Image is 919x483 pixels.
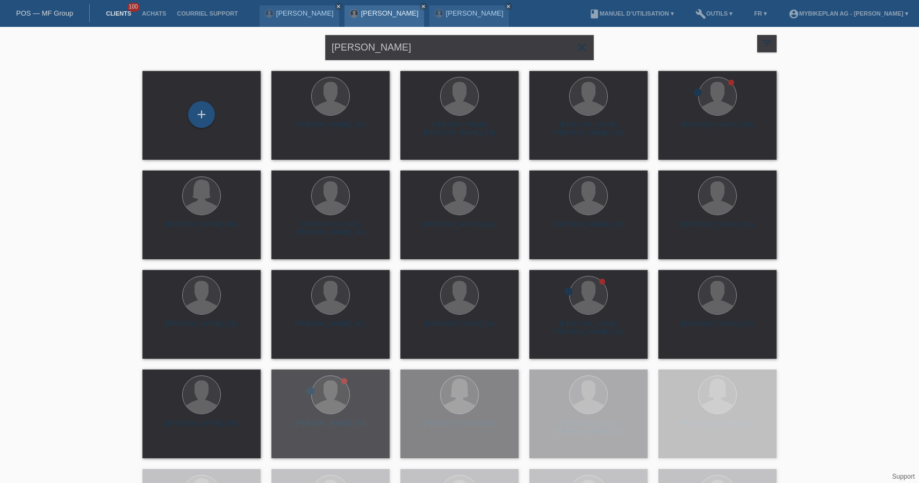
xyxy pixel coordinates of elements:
div: [PERSON_NAME] (28) [151,419,252,436]
i: close [506,4,511,9]
a: [PERSON_NAME] [361,9,419,17]
a: [PERSON_NAME] [276,9,334,17]
div: [PERSON_NAME] (46) [280,120,381,138]
div: [PERSON_NAME] (34) [667,419,768,436]
i: close [421,4,426,9]
div: [PERSON_NAME] (39) [280,419,381,436]
div: [PERSON_NAME] (73) [667,319,768,337]
i: book [589,9,600,19]
i: close [336,4,341,9]
i: account_circle [788,9,799,19]
div: [PERSON_NAME] [PERSON_NAME] (40) [280,220,381,237]
div: [PERSON_NAME] [PERSON_NAME] (30) [538,319,639,337]
div: [PERSON_NAME] (45) [409,419,510,436]
div: [PERSON_NAME] (39) [667,120,768,138]
a: POS — MF Group [16,9,73,17]
a: account_circleMybikeplan AG - [PERSON_NAME] ▾ [783,10,914,17]
div: [PERSON_NAME] [PERSON_NAME] (39) [538,419,639,436]
div: [PERSON_NAME] (4) [409,319,510,337]
a: close [335,3,342,10]
a: bookManuel d’utilisation ▾ [584,10,679,17]
div: [PERSON_NAME] [PERSON_NAME] (19) [538,120,639,138]
input: Recherche... [325,35,594,60]
div: Non confirmé, en cours [564,287,573,298]
i: close [576,41,588,54]
div: [PERSON_NAME] (29) [151,319,252,337]
a: Support [892,473,915,480]
a: close [505,3,512,10]
a: Clients [100,10,137,17]
div: [PERSON_NAME] (51) [667,220,768,237]
i: filter_list [761,37,773,49]
a: [PERSON_NAME] [446,9,504,17]
a: close [420,3,427,10]
div: [PERSON_NAME] (34) [538,220,639,237]
div: [PERSON_NAME] (31) [409,220,510,237]
span: 100 [127,3,140,12]
div: [PERSON_NAME] (40) [151,220,252,237]
div: [PERSON_NAME] (47) [280,319,381,337]
div: Non confirmé, en cours [693,88,702,99]
a: buildOutils ▾ [690,10,738,17]
div: [PERSON_NAME] [PERSON_NAME] (19) [409,120,510,138]
i: build [695,9,706,19]
a: Achats [137,10,171,17]
div: Non confirmé, en cours [306,386,315,397]
i: error [564,287,573,296]
a: FR ▾ [749,10,772,17]
i: error [693,88,702,97]
i: error [306,386,315,396]
a: Courriel Support [171,10,243,17]
div: Enregistrer le client [189,105,214,124]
